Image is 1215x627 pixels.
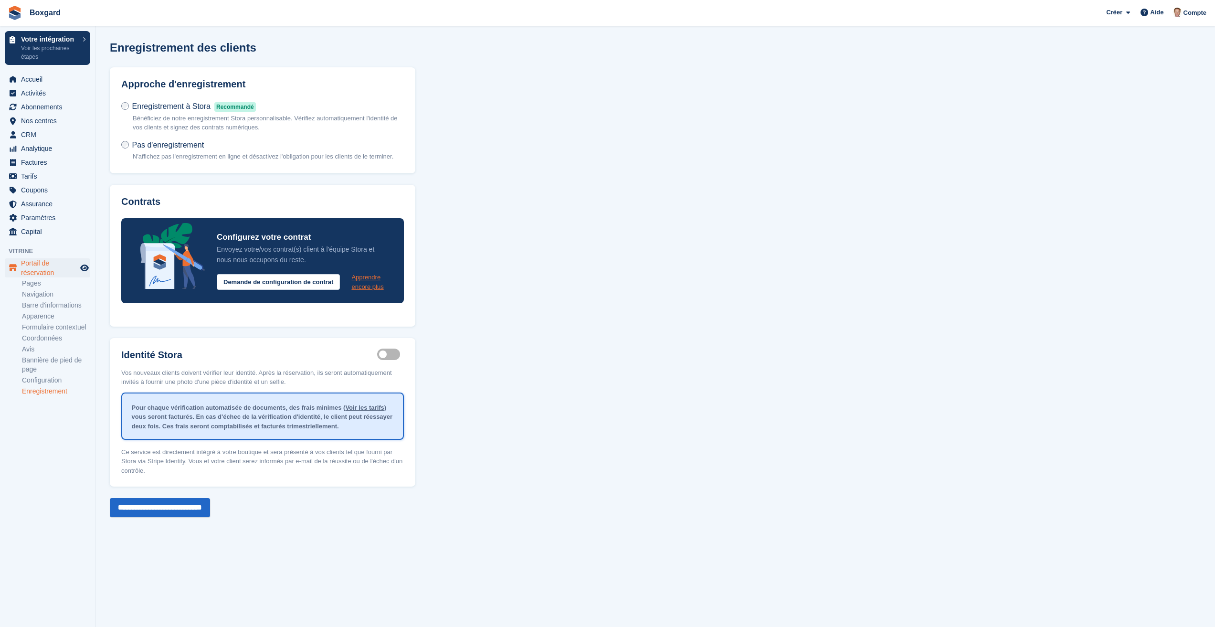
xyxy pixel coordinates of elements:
span: Portail de réservation [21,258,78,277]
img: stora-icon-8386f47178a22dfd0bd8f6a31ec36ba5ce8667c1dd55bd0f319d3a0aa187defe.svg [8,6,22,20]
img: integrated-contracts-announcement-icon-4bcc16208f3049d2eff6d38435ce2bd7c70663ee5dfbe56b0d99acac82... [140,223,205,289]
button: Demande de configuration de contrat [217,274,340,290]
p: Ce service est directement intégré à votre boutique et sera présenté à vos clients tel que fourni... [121,442,404,476]
span: CRM [21,128,78,141]
p: Envoyez votre/vos contrat(s) client à l'équipe Stora et nous nous occupons du reste. [217,244,385,265]
span: Paramètres [21,211,78,224]
a: Configuration [22,376,90,385]
h2: Approche d'enregistrement [121,79,404,90]
a: Apparence [22,312,90,321]
span: Nos centres [21,114,78,128]
a: menu [5,100,90,114]
span: Factures [21,156,78,169]
a: Voir les tarifs [345,404,384,411]
a: Votre intégration Voir les prochaines étapes [5,31,90,65]
span: Assurance [21,197,78,211]
a: menu [5,197,90,211]
p: Vos nouveaux clients doivent vérifier leur identité. Après la réservation, ils seront automatique... [121,362,404,387]
a: menu [5,183,90,197]
p: N'affichez pas l'enregistrement en ligne et désactivez l'obligation pour les clients de le terminer. [133,152,393,161]
a: Boutique d'aperçu [79,262,90,274]
a: menu [5,73,90,86]
a: Coordonnées [22,334,90,343]
a: Bannière de pied de page [22,356,90,374]
a: menu [5,211,90,224]
span: Accueil [21,73,78,86]
p: Voir les prochaines étapes [21,44,78,61]
a: Pages [22,279,90,288]
a: menu [5,114,90,128]
a: Boxgard [26,5,64,21]
a: Formulaire contextuel [22,323,90,332]
a: menu [5,86,90,100]
div: Pour chaque vérification automatisée de documents, des frais minimes ( ) vous seront facturés. En... [122,395,403,439]
a: menu [5,225,90,238]
img: Alban Mackay [1173,8,1182,17]
span: Capital [21,225,78,238]
span: Activités [21,86,78,100]
p: Bénéficiez de notre enregistrement Stora personnalisable. Vérifiez automatiquement l'identité de ... [133,114,404,132]
a: menu [5,170,90,183]
a: Avis [22,345,90,354]
a: Apprendre encore plus [351,273,385,291]
a: menu [5,142,90,155]
label: Identity proof enabled [377,353,404,355]
a: Enregistrement [22,387,90,396]
span: Créer [1106,8,1122,17]
span: Compte [1183,8,1206,18]
h3: Contrats [121,196,404,207]
p: Configurez votre contrat [217,230,385,244]
a: menu [5,128,90,141]
a: menu [5,156,90,169]
h1: Enregistrement des clients [110,41,256,54]
span: Pas d'enregistrement [132,141,204,149]
label: Identité Stora [121,350,377,361]
input: Pas d'enregistrement N'affichez pas l'enregistrement en ligne et désactivez l'obligation pour les... [121,141,129,149]
input: Enregistrement à StoraRecommandé Bénéficiez de notre enregistrement Stora personnalisable. Vérifi... [121,102,129,110]
p: Votre intégration [21,36,78,43]
span: Aide [1150,8,1163,17]
span: Analytique [21,142,78,155]
span: Vitrine [9,246,95,256]
span: Recommandé [214,102,256,112]
a: Navigation [22,290,90,299]
span: Abonnements [21,100,78,114]
span: Coupons [21,183,78,197]
a: Barre d'informations [22,301,90,310]
span: Enregistrement à Stora [132,102,211,110]
a: menu [5,258,90,277]
span: Tarifs [21,170,78,183]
